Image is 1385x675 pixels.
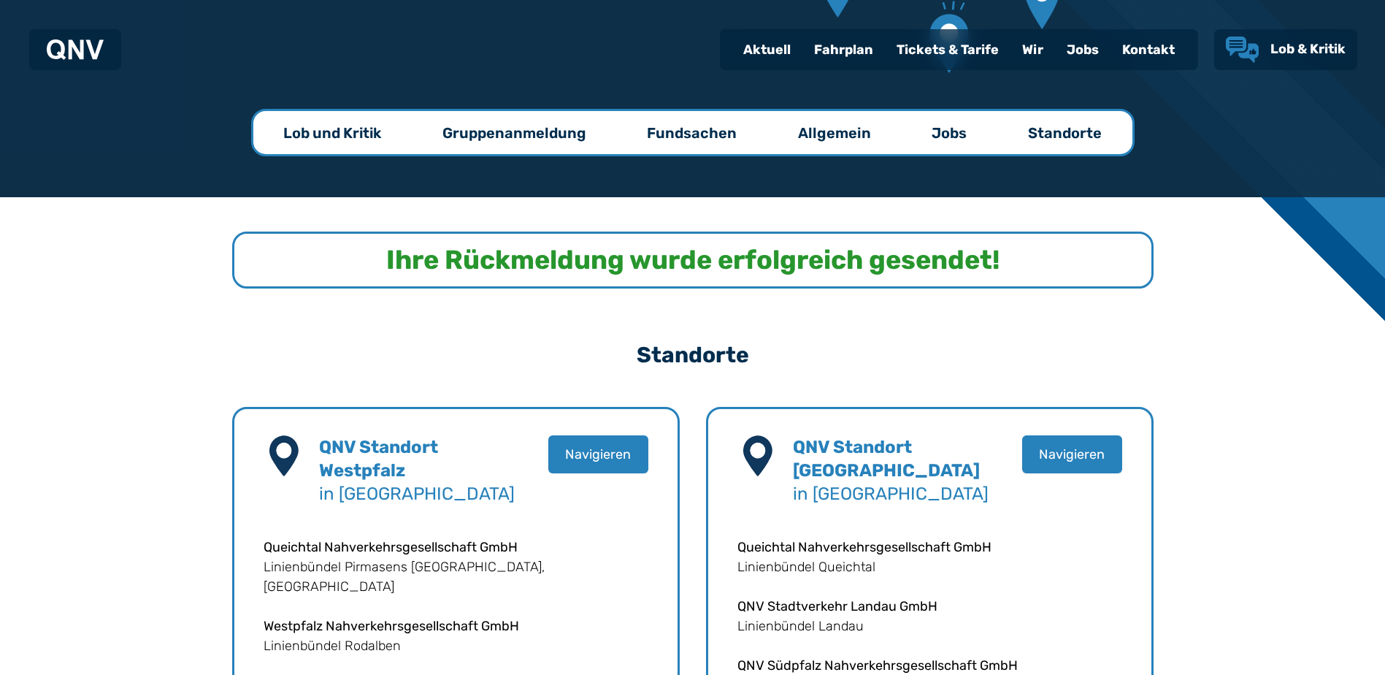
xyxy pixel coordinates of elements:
[793,437,980,481] b: QNV Standort [GEOGRAPHIC_DATA]
[264,636,648,656] p: Linienbündel Rodalben
[264,538,648,557] p: Queichtal Nahverkehrsgesellschaft GmbH
[1028,123,1102,143] p: Standorte
[283,123,381,143] p: Lob und Kritik
[232,329,1154,381] h3: Standorte
[47,35,104,64] a: QNV Logo
[548,435,648,473] button: Navigieren
[732,31,802,69] a: Aktuell
[902,111,996,154] a: Jobs
[1270,41,1346,57] span: Lob & Kritik
[932,123,967,143] p: Jobs
[802,31,885,69] a: Fahrplan
[737,538,1122,557] p: Queichtal Nahverkehrsgesellschaft GmbH
[737,597,1122,617] p: QNV Stadtverkehr Landau GmbH
[319,435,515,506] h4: in [GEOGRAPHIC_DATA]
[319,437,438,481] b: QNV Standort Westpfalz
[1226,37,1346,63] a: Lob & Kritik
[254,111,410,154] a: Lob und Kritik
[47,39,104,60] img: QNV Logo
[769,111,900,154] a: Allgemein
[1022,435,1122,473] button: Navigieren
[413,111,615,154] a: Gruppenanmeldung
[737,557,1122,577] p: Linienbündel Queichtal
[793,435,989,506] h4: in [GEOGRAPHIC_DATA]
[798,123,871,143] p: Allgemein
[999,111,1131,154] a: Standorte
[618,111,766,154] a: Fundsachen
[1055,31,1110,69] a: Jobs
[264,557,648,597] p: Linienbündel Pirmasens [GEOGRAPHIC_DATA], [GEOGRAPHIC_DATA]
[1010,31,1055,69] a: Wir
[737,617,1122,636] p: Linienbündel Landau
[647,123,737,143] p: Fundsachen
[1110,31,1186,69] a: Kontakt
[264,617,648,636] p: Westpfalz Nahverkehrsgesellschaft GmbH
[232,232,1154,289] div: Ihre Rückmeldung wurde erfolgreich gesendet!
[885,31,1010,69] a: Tickets & Tarife
[442,123,586,143] p: Gruppenanmeldung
